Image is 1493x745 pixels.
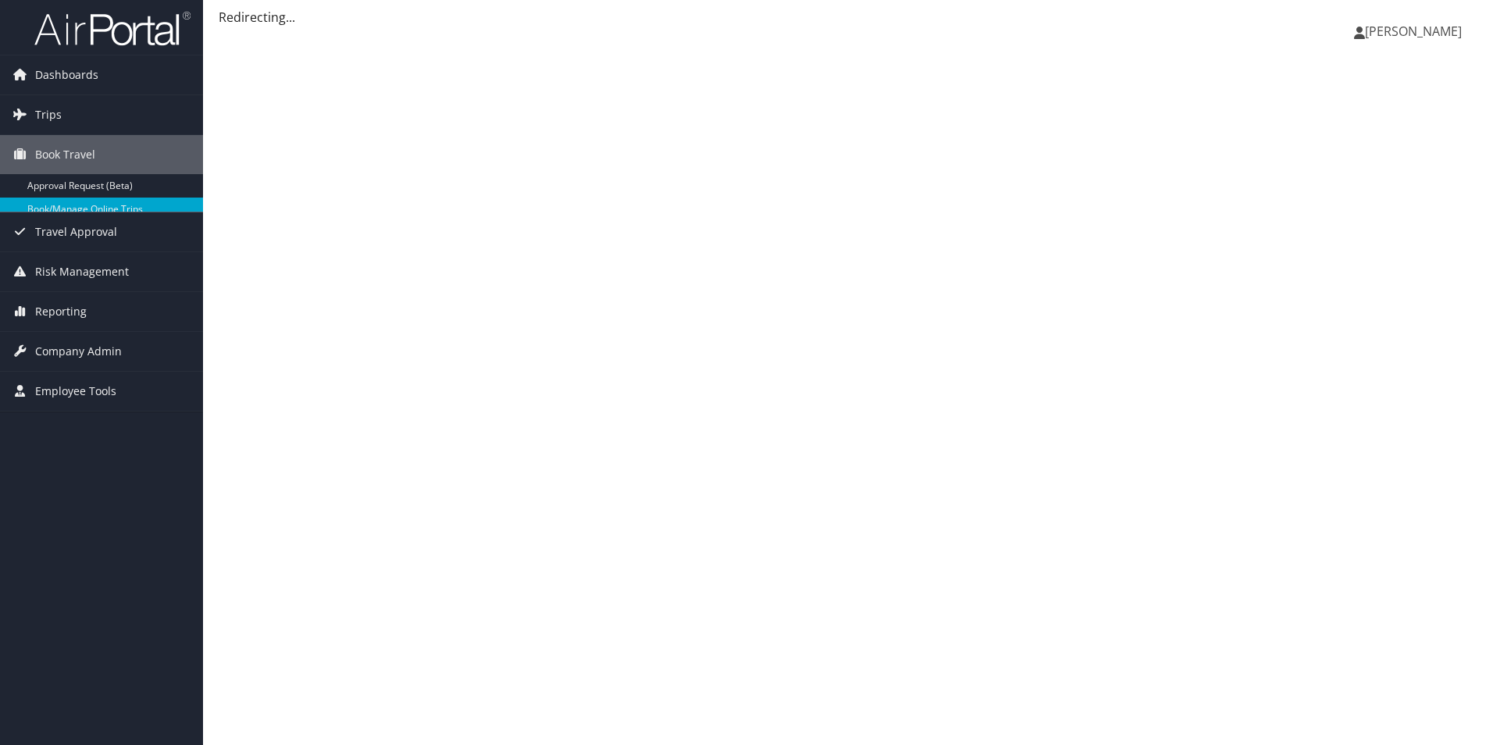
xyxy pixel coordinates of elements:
[219,8,1477,27] div: Redirecting...
[1365,23,1462,40] span: [PERSON_NAME]
[35,252,129,291] span: Risk Management
[35,55,98,94] span: Dashboards
[35,212,117,251] span: Travel Approval
[35,372,116,411] span: Employee Tools
[35,292,87,331] span: Reporting
[35,332,122,371] span: Company Admin
[35,135,95,174] span: Book Travel
[35,95,62,134] span: Trips
[1354,8,1477,55] a: [PERSON_NAME]
[34,10,191,47] img: airportal-logo.png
